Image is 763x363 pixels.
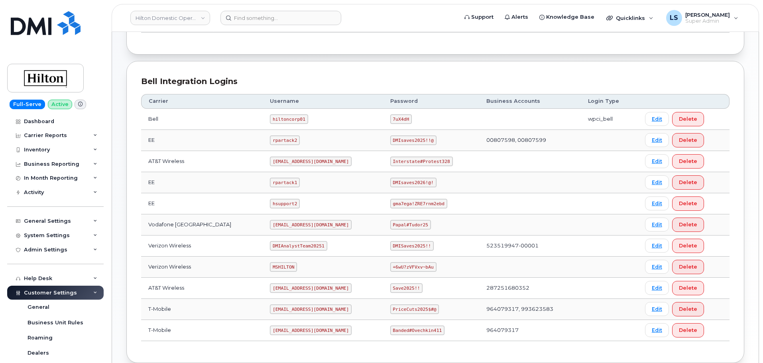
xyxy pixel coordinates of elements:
[390,241,434,251] code: DMISaves2025!!
[141,299,263,320] td: T-Mobile
[141,214,263,235] td: Vodafone [GEOGRAPHIC_DATA]
[645,175,669,189] a: Edit
[479,94,581,108] th: Business Accounts
[270,220,352,230] code: [EMAIL_ADDRESS][DOMAIN_NAME]
[645,218,669,232] a: Edit
[670,13,678,23] span: LS
[679,221,697,228] span: Delete
[645,154,669,168] a: Edit
[270,326,352,335] code: [EMAIL_ADDRESS][DOMAIN_NAME]
[645,323,669,337] a: Edit
[511,13,528,21] span: Alerts
[645,302,669,316] a: Edit
[645,196,669,210] a: Edit
[672,112,704,126] button: Delete
[471,13,494,21] span: Support
[679,263,697,271] span: Delete
[672,175,704,190] button: Delete
[390,114,412,124] code: 7uX4dH
[479,235,581,257] td: 523519947-00001
[479,299,581,320] td: 964079317, 993623583
[390,178,437,187] code: DMIsaves2026!@!
[141,257,263,278] td: Verizon Wireless
[672,133,704,147] button: Delete
[390,283,423,293] code: Save2025!!
[141,235,263,257] td: Verizon Wireless
[679,200,697,207] span: Delete
[645,281,669,295] a: Edit
[390,262,437,272] code: +6wU?zVFVxv~bAu
[141,151,263,172] td: AT&T Wireless
[270,114,308,124] code: hiltoncorp01
[220,11,341,25] input: Find something...
[661,10,744,26] div: Luke Schroeder
[270,283,352,293] code: [EMAIL_ADDRESS][DOMAIN_NAME]
[672,260,704,274] button: Delete
[141,94,263,108] th: Carrier
[130,11,210,25] a: Hilton Domestic Operating Company Inc
[685,18,730,24] span: Super Admin
[581,109,638,130] td: wpci_bell
[534,9,600,25] a: Knowledge Base
[546,13,594,21] span: Knowledge Base
[685,12,730,18] span: [PERSON_NAME]
[672,218,704,232] button: Delete
[645,112,669,126] a: Edit
[581,94,638,108] th: Login Type
[270,241,327,251] code: DMIAnalystTeam20251
[390,199,447,208] code: gma7ega!ZRE7rnm2ebd
[270,135,300,145] code: rpartack2
[679,179,697,186] span: Delete
[141,76,730,87] div: Bell Integration Logins
[672,239,704,253] button: Delete
[616,15,645,21] span: Quicklinks
[141,172,263,193] td: EE
[390,157,453,166] code: Interstate#Protest328
[383,94,479,108] th: Password
[479,130,581,151] td: 00807598, 00807599
[679,115,697,123] span: Delete
[479,278,581,299] td: 287251680352
[672,323,704,337] button: Delete
[601,10,659,26] div: Quicklinks
[270,262,297,272] code: MSHILTON
[270,178,300,187] code: rpartack1
[672,154,704,169] button: Delete
[270,199,300,208] code: hsupport2
[499,9,534,25] a: Alerts
[270,304,352,314] code: [EMAIL_ADDRESS][DOMAIN_NAME]
[141,320,263,341] td: T-Mobile
[479,320,581,341] td: 964079317
[728,328,757,357] iframe: Messenger Launcher
[270,157,352,166] code: [EMAIL_ADDRESS][DOMAIN_NAME]
[141,278,263,299] td: AT&T Wireless
[141,109,263,130] td: Bell
[679,305,697,313] span: Delete
[645,260,669,274] a: Edit
[679,136,697,144] span: Delete
[390,304,439,314] code: PriceCuts2025$#@
[263,94,383,108] th: Username
[141,130,263,151] td: EE
[679,326,697,334] span: Delete
[645,133,669,147] a: Edit
[390,326,444,335] code: Banded#Ovechkin411
[459,9,499,25] a: Support
[672,302,704,316] button: Delete
[390,220,431,230] code: Papal#Tudor25
[141,193,263,214] td: EE
[390,135,437,145] code: DMIsaves2025!!@
[645,239,669,253] a: Edit
[679,242,697,249] span: Delete
[672,196,704,211] button: Delete
[679,284,697,292] span: Delete
[679,157,697,165] span: Delete
[672,281,704,295] button: Delete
